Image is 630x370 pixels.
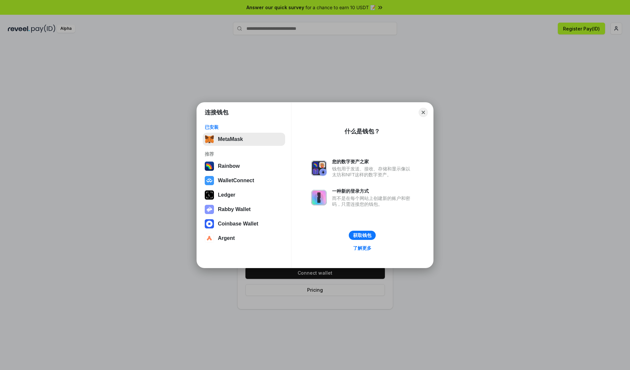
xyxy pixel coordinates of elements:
[218,136,243,142] div: MetaMask
[218,206,251,212] div: Rabby Wallet
[203,232,285,245] button: Argent
[205,205,214,214] img: svg+xml,%3Csvg%20xmlns%3D%22http%3A%2F%2Fwww.w3.org%2F2000%2Fsvg%22%20fill%3D%22none%22%20viewBox...
[205,234,214,243] img: svg+xml,%3Csvg%20width%3D%2228%22%20height%3D%2228%22%20viewBox%3D%220%200%2028%2028%22%20fill%3D...
[332,188,413,194] div: 一种新的登录方式
[218,163,240,169] div: Rainbow
[205,108,228,116] h1: 连接钱包
[203,217,285,230] button: Coinbase Wallet
[203,174,285,187] button: WalletConnect
[345,127,380,135] div: 什么是钱包？
[205,124,283,130] div: 已安装
[353,232,371,238] div: 获取钱包
[332,195,413,207] div: 而不是在每个网站上创建新的账户和密码，只需连接您的钱包。
[203,133,285,146] button: MetaMask
[205,135,214,144] img: svg+xml,%3Csvg%20fill%3D%22none%22%20height%3D%2233%22%20viewBox%3D%220%200%2035%2033%22%20width%...
[218,192,235,198] div: Ledger
[419,108,428,117] button: Close
[332,159,413,165] div: 您的数字资产之家
[205,219,214,228] img: svg+xml,%3Csvg%20width%3D%2228%22%20height%3D%2228%22%20viewBox%3D%220%200%2028%2028%22%20fill%3D...
[218,178,254,184] div: WalletConnect
[218,221,258,227] div: Coinbase Wallet
[349,244,375,252] a: 了解更多
[203,160,285,173] button: Rainbow
[332,166,413,178] div: 钱包用于发送、接收、存储和显示像以太坊和NFT这样的数字资产。
[205,176,214,185] img: svg+xml,%3Csvg%20width%3D%2228%22%20height%3D%2228%22%20viewBox%3D%220%200%2028%2028%22%20fill%3D...
[218,235,235,241] div: Argent
[311,190,327,205] img: svg+xml,%3Csvg%20xmlns%3D%22http%3A%2F%2Fwww.w3.org%2F2000%2Fsvg%22%20fill%3D%22none%22%20viewBox...
[205,151,283,157] div: 推荐
[311,160,327,176] img: svg+xml,%3Csvg%20xmlns%3D%22http%3A%2F%2Fwww.w3.org%2F2000%2Fsvg%22%20fill%3D%22none%22%20viewBox...
[205,190,214,200] img: svg+xml,%3Csvg%20xmlns%3D%22http%3A%2F%2Fwww.w3.org%2F2000%2Fsvg%22%20width%3D%2228%22%20height%3...
[353,245,371,251] div: 了解更多
[203,203,285,216] button: Rabby Wallet
[349,231,376,240] button: 获取钱包
[203,188,285,202] button: Ledger
[205,162,214,171] img: svg+xml,%3Csvg%20width%3D%22120%22%20height%3D%22120%22%20viewBox%3D%220%200%20120%20120%22%20fil...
